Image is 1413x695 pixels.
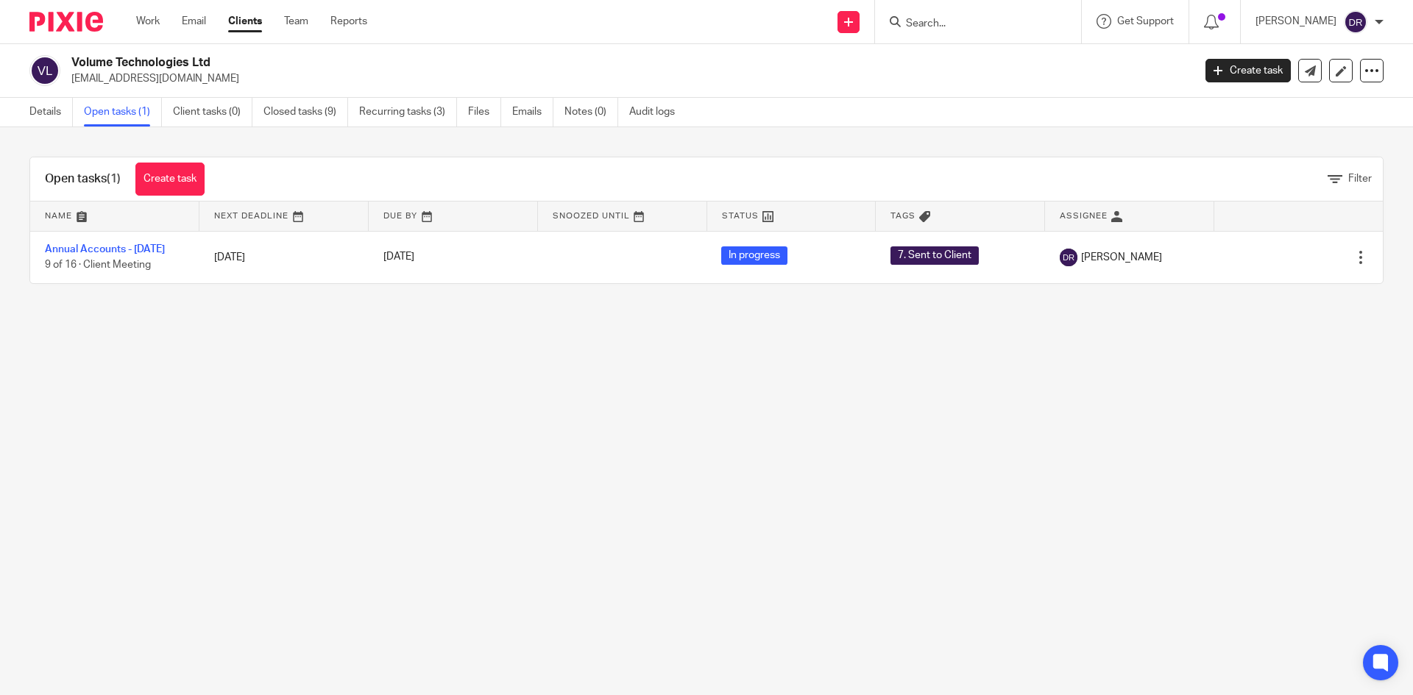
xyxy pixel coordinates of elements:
[330,14,367,29] a: Reports
[1205,59,1291,82] a: Create task
[45,260,151,270] span: 9 of 16 · Client Meeting
[107,173,121,185] span: (1)
[564,98,618,126] a: Notes (0)
[71,71,1183,86] p: [EMAIL_ADDRESS][DOMAIN_NAME]
[29,98,73,126] a: Details
[468,98,501,126] a: Files
[904,18,1037,31] input: Search
[199,231,369,283] td: [DATE]
[45,171,121,187] h1: Open tasks
[284,14,308,29] a: Team
[84,98,162,126] a: Open tasks (1)
[1081,250,1162,265] span: [PERSON_NAME]
[45,244,165,254] a: Annual Accounts - [DATE]
[722,212,759,220] span: Status
[1117,16,1174,26] span: Get Support
[1060,249,1077,266] img: svg%3E
[553,212,630,220] span: Snoozed Until
[29,55,60,86] img: svg%3E
[136,14,160,29] a: Work
[890,246,979,265] span: 7. Sent to Client
[629,98,686,126] a: Audit logs
[135,163,205,196] a: Create task
[173,98,252,126] a: Client tasks (0)
[1344,10,1367,34] img: svg%3E
[359,98,457,126] a: Recurring tasks (3)
[228,14,262,29] a: Clients
[263,98,348,126] a: Closed tasks (9)
[721,246,787,265] span: In progress
[29,12,103,32] img: Pixie
[1348,174,1372,184] span: Filter
[182,14,206,29] a: Email
[512,98,553,126] a: Emails
[383,252,414,263] span: [DATE]
[890,212,916,220] span: Tags
[71,55,961,71] h2: Volume Technologies Ltd
[1256,14,1336,29] p: [PERSON_NAME]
